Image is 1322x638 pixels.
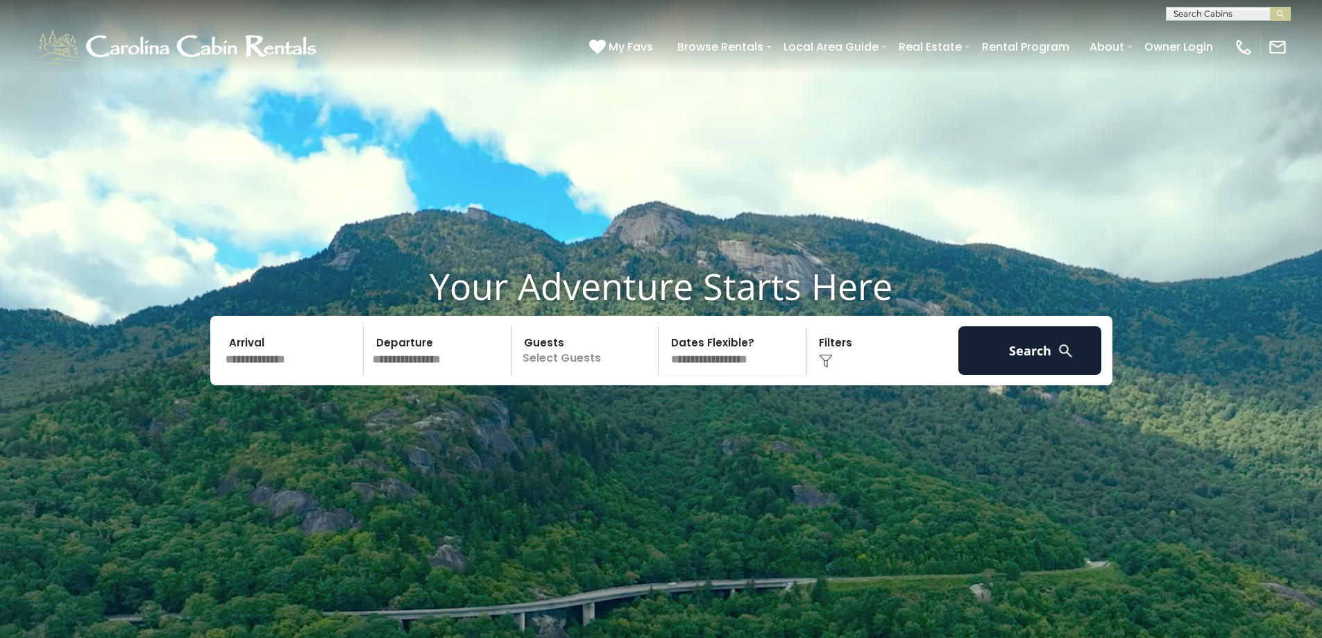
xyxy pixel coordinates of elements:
img: mail-regular-white.png [1268,37,1287,57]
img: White-1-1-2.png [35,26,323,68]
button: Search [958,326,1102,375]
a: Real Estate [892,35,969,59]
a: Local Area Guide [777,35,885,59]
span: My Favs [609,38,653,56]
a: Rental Program [975,35,1076,59]
a: Browse Rentals [670,35,770,59]
h1: Your Adventure Starts Here [10,265,1312,308]
a: Owner Login [1137,35,1220,59]
img: search-regular-white.png [1057,342,1074,360]
p: Select Guests [516,326,659,375]
a: About [1083,35,1131,59]
img: filter--v1.png [819,354,833,368]
a: My Favs [589,38,656,56]
img: phone-regular-white.png [1234,37,1253,57]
